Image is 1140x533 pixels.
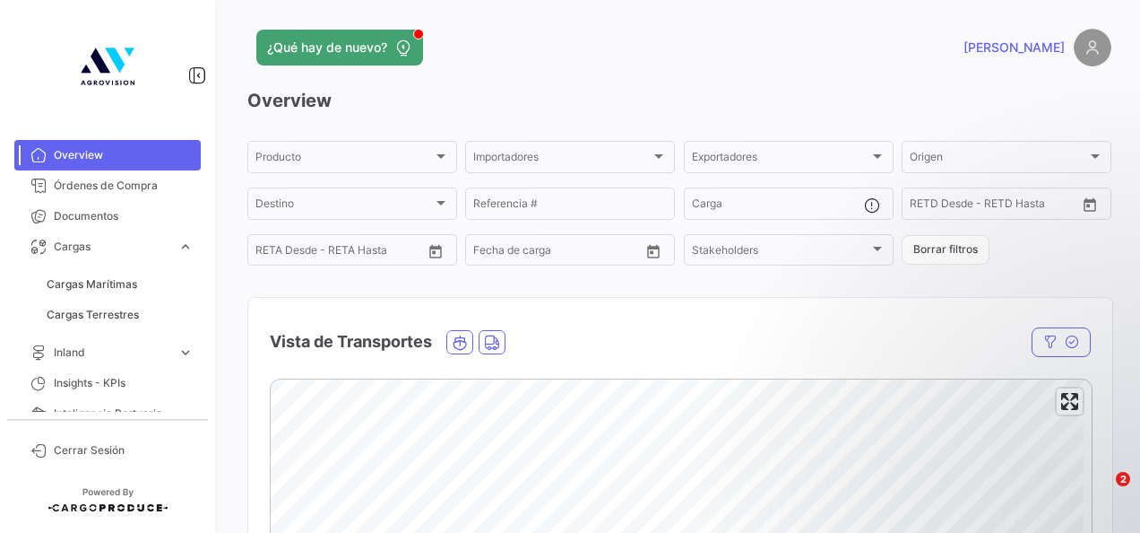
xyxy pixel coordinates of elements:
[924,200,1004,213] input: Hasta
[473,153,651,166] span: Importadores
[14,140,201,170] a: Overview
[270,329,432,354] h4: Vista de Transportes
[256,30,423,66] button: ¿Qué hay de nuevo?
[640,238,667,265] button: Open calendar
[54,345,170,361] span: Inland
[1116,472,1130,486] span: 2
[63,22,152,111] img: 4b7f8542-3a82-4138-a362-aafd166d3a59.jpg
[54,178,194,194] span: Órdenes de Compra
[1076,191,1103,218] button: Open calendar
[54,406,194,422] span: Inteligencia Portuaria
[488,247,567,259] input: Hasta
[267,39,387,57] span: ¿Qué hay de nuevo?
[422,238,449,265] button: Open calendar
[177,345,194,361] span: expand_more
[910,200,911,213] input: Desde
[255,153,433,166] span: Producto
[1079,472,1122,515] iframe: Intercom live chat
[270,247,350,259] input: Hasta
[47,276,137,293] span: Cargas Marítimas
[14,398,201,429] a: Inteligencia Portuaria
[479,331,505,354] button: Land
[54,442,194,459] span: Cerrar Sesión
[39,271,201,298] a: Cargas Marítimas
[14,201,201,232] a: Documentos
[1074,29,1111,66] img: placeholder-user.png
[902,235,989,265] button: Borrar filtros
[255,247,257,259] input: Desde
[54,208,194,224] span: Documentos
[247,88,1111,113] h3: Overview
[963,39,1065,57] span: [PERSON_NAME]
[14,170,201,201] a: Órdenes de Compra
[177,239,194,255] span: expand_more
[692,153,869,166] span: Exportadores
[447,331,472,354] button: Ocean
[54,375,194,391] span: Insights - KPIs
[473,247,475,259] input: Desde
[54,239,170,255] span: Cargas
[910,153,1087,166] span: Origen
[692,247,869,259] span: Stakeholders
[255,200,433,213] span: Destino
[47,307,139,323] span: Cargas Terrestres
[14,368,201,398] a: Insights - KPIs
[54,147,194,163] span: Overview
[39,301,201,328] a: Cargas Terrestres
